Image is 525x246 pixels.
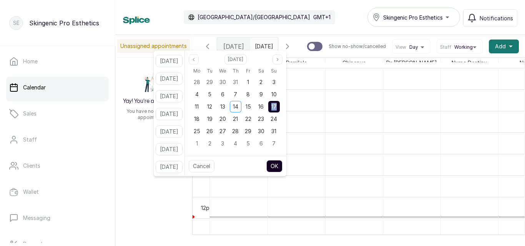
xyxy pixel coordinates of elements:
a: Calendar [6,77,109,98]
div: 28 Aug 2025 [229,125,242,137]
div: 07 Sep 2025 [267,137,280,150]
span: Su [271,66,277,76]
a: Home [6,51,109,72]
a: Staff [6,129,109,150]
div: Aug 2025 [191,66,281,150]
p: GMT+1 [313,13,331,21]
div: 12 Aug 2025 [203,101,216,113]
p: Messaging [23,214,50,222]
span: 6 [259,140,263,147]
div: 01 Sep 2025 [191,137,203,150]
span: 30 [219,79,226,85]
p: Sales [23,110,37,117]
div: 05 Aug 2025 [203,88,216,101]
div: 20 Aug 2025 [216,113,229,125]
div: 14 Aug 2025 [229,101,242,113]
p: Unassigned appointments [117,39,190,53]
div: 16 Aug 2025 [255,101,267,113]
div: Thursday [229,66,242,76]
span: 5 [208,91,211,97]
span: Chinenye [341,58,367,68]
div: 01 Aug 2025 [242,76,254,88]
div: 21 Aug 2025 [229,113,242,125]
svg: page previous [191,57,196,62]
span: 5 [246,140,250,147]
span: Dr [PERSON_NAME] [385,58,439,68]
span: 4 [195,91,199,97]
button: [DATE] [156,143,183,155]
div: 12pm [199,204,215,212]
div: 05 Sep 2025 [242,137,254,150]
span: 28 [232,128,239,134]
div: 22 Aug 2025 [242,113,254,125]
span: Skingenic Pro Esthetics [383,13,443,21]
h2: Yay! You’re all caught up! [123,97,185,105]
p: SE [13,19,20,27]
span: 2 [208,140,211,147]
span: 26 [206,128,213,134]
span: 13 [220,103,225,110]
span: 10 [271,91,277,97]
span: 16 [258,103,264,110]
div: 04 Aug 2025 [191,88,203,101]
div: 04 Sep 2025 [229,137,242,150]
div: 03 Aug 2025 [267,76,280,88]
span: 24 [271,116,277,122]
div: 15 Aug 2025 [242,101,254,113]
p: Staff [23,136,37,144]
span: 14 [233,103,238,110]
span: 1 [247,79,249,85]
span: 1 [196,140,198,147]
button: Notifications [463,9,517,27]
div: Monday [191,66,203,76]
span: 30 [258,128,264,134]
p: Clients [23,162,40,170]
span: Tu [207,66,213,76]
span: 3 [221,140,224,147]
span: Fr [246,66,250,76]
div: 23 Aug 2025 [255,113,267,125]
div: 02 Sep 2025 [203,137,216,150]
div: 19 Aug 2025 [203,113,216,125]
svg: page next [275,57,280,62]
a: Sales [6,103,109,124]
button: [DATE] [156,161,183,173]
button: Select month [224,54,247,64]
span: Day [409,44,418,50]
span: 8 [246,91,250,97]
div: Saturday [255,66,267,76]
span: Staff [440,44,451,50]
p: [GEOGRAPHIC_DATA]/[GEOGRAPHIC_DATA] [198,13,310,21]
div: Sunday [267,66,280,76]
span: 7 [234,91,237,97]
div: 06 Aug 2025 [216,88,229,101]
div: 30 Aug 2025 [255,125,267,137]
button: [DATE] [156,125,183,138]
button: Add [489,40,519,53]
p: Home [23,58,38,65]
button: ViewDay [395,44,427,50]
span: 29 [206,79,213,85]
span: 27 [219,128,226,134]
div: 13 Aug 2025 [216,101,229,113]
p: Wallet [23,188,39,196]
span: 15 [246,103,251,110]
span: 3 [272,79,276,85]
button: Previous month [189,54,199,64]
a: Clients [6,155,109,177]
button: [DATE] [156,90,183,102]
span: 6 [221,91,224,97]
span: Notifications [480,14,513,22]
span: Th [233,66,239,76]
span: 11 [195,103,199,110]
span: 31 [233,79,238,85]
p: Show no-show/cancelled [329,43,386,50]
div: 28 Jul 2025 [191,76,203,88]
span: 31 [271,128,276,134]
div: 27 Aug 2025 [216,125,229,137]
div: 17 Aug 2025 [267,101,280,113]
div: 07 Aug 2025 [229,88,242,101]
button: [DATE] [156,73,183,85]
span: 22 [245,116,251,122]
span: Working [454,44,473,50]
